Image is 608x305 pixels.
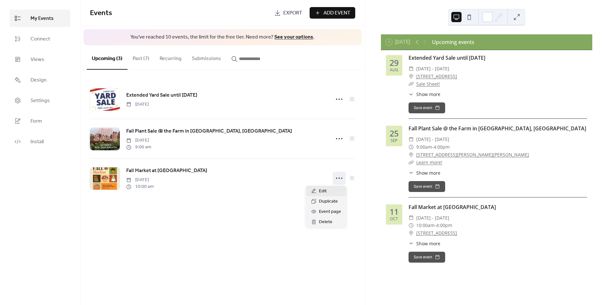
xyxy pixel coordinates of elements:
[31,118,42,125] span: Form
[434,143,450,151] span: 4:00pm
[10,112,70,130] a: Form
[416,229,457,237] a: [STREET_ADDRESS]
[390,217,398,221] div: Oct
[126,137,151,144] span: [DATE]
[10,51,70,68] a: Views
[409,65,414,73] div: ​
[409,203,587,211] div: Fall Market at [GEOGRAPHIC_DATA]
[126,144,151,151] span: 9:00 am
[416,81,440,87] a: Sale Sheet!
[187,45,226,69] button: Submissions
[416,91,440,98] span: Show more
[126,91,197,99] span: Extended Yard Sale until [DATE]
[416,222,435,229] span: 10:00am
[409,170,414,176] div: ​
[435,222,436,229] span: -
[31,15,54,22] span: My Events
[409,240,440,247] button: ​Show more
[432,38,474,46] div: Upcoming events
[90,6,112,20] span: Events
[409,181,445,192] button: Save event
[126,91,197,100] a: Extended Yard Sale until [DATE]
[416,73,457,80] a: [STREET_ADDRESS]
[126,127,292,135] a: Fall Plant Sale @ the Farm in [GEOGRAPHIC_DATA], [GEOGRAPHIC_DATA]
[31,97,50,105] span: Settings
[126,101,149,108] span: [DATE]
[10,71,70,89] a: Design
[126,183,154,190] span: 10:00 am
[409,151,414,159] div: ​
[390,59,399,67] div: 29
[409,102,445,113] button: Save event
[409,80,414,88] div: ​
[390,68,398,72] div: Aug
[90,34,355,41] span: You've reached 10 events, the limit for the free tier. Need more? .
[409,54,485,61] a: Extended Yard Sale until [DATE]
[416,159,442,165] a: Learn more!
[409,214,414,222] div: ​
[31,56,44,64] span: Views
[126,127,292,135] span: Fall Plant Sale @ the Farm in [GEOGRAPHIC_DATA], [GEOGRAPHIC_DATA]
[409,125,586,132] a: Fall Plant Sale @ the Farm in [GEOGRAPHIC_DATA], [GEOGRAPHIC_DATA]
[10,92,70,109] a: Settings
[10,10,70,27] a: My Events
[409,159,414,166] div: ​
[319,198,338,205] span: Duplicate
[87,45,128,70] button: Upcoming (3)
[416,135,449,143] span: [DATE] - [DATE]
[416,214,449,222] span: [DATE] - [DATE]
[409,229,414,237] div: ​
[409,240,414,247] div: ​
[10,133,70,150] a: Install
[390,129,399,137] div: 25
[10,30,70,48] a: Connect
[409,73,414,80] div: ​
[436,222,452,229] span: 4:00pm
[409,252,445,263] button: Save event
[269,7,307,19] a: Export
[31,35,50,43] span: Connect
[416,143,432,151] span: 9:00am
[319,218,332,226] span: Delete
[409,135,414,143] div: ​
[416,65,449,73] span: [DATE] - [DATE]
[128,45,154,69] button: Past (7)
[319,187,327,195] span: Edit
[416,151,529,159] a: [STREET_ADDRESS][PERSON_NAME][PERSON_NAME]
[390,208,399,216] div: 11
[31,138,44,146] span: Install
[274,32,313,42] a: See your options
[409,143,414,151] div: ​
[409,170,440,176] button: ​Show more
[154,45,187,69] button: Recurring
[31,76,47,84] span: Design
[283,9,302,17] span: Export
[126,177,154,183] span: [DATE]
[319,208,341,216] span: Event page
[391,139,398,143] div: Sep
[126,167,207,175] a: Fall Market at [GEOGRAPHIC_DATA]
[432,143,434,151] span: -
[416,170,440,176] span: Show more
[409,91,414,98] div: ​
[409,91,440,98] button: ​Show more
[416,240,440,247] span: Show more
[409,222,414,229] div: ​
